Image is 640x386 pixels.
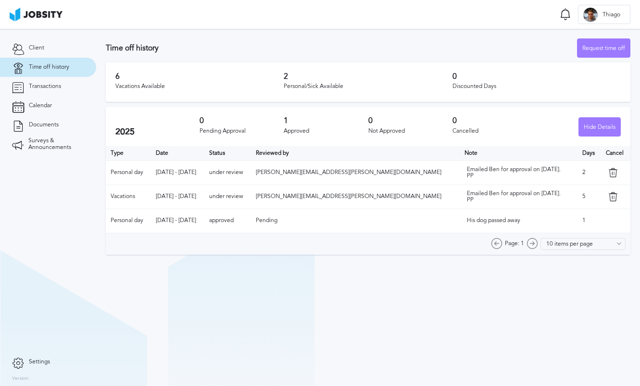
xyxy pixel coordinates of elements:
[467,190,563,204] div: Emailed Ben for approval on [DATE]. PP
[28,137,84,151] span: Surveys & Announcements
[106,209,151,233] td: Personal day
[578,117,621,137] button: Hide Details
[151,146,204,161] th: Toggle SortBy
[115,127,200,137] h2: 2025
[452,116,537,125] h3: 0
[577,161,601,185] td: 2
[151,209,204,233] td: [DATE] - [DATE]
[601,146,630,161] th: Cancel
[284,116,368,125] h3: 1
[578,5,630,24] button: TThiago
[452,83,621,90] div: Discounted Days
[204,185,251,209] td: under review
[452,128,537,135] div: Cancelled
[505,240,524,247] span: Page: 1
[284,72,452,81] h3: 2
[29,122,59,128] span: Documents
[368,116,452,125] h3: 0
[106,161,151,185] td: Personal day
[251,146,459,161] th: Toggle SortBy
[29,359,50,365] span: Settings
[577,209,601,233] td: 1
[106,146,151,161] th: Type
[10,8,63,21] img: ab4bad089aa723f57921c736e9817d99.png
[151,185,204,209] td: [DATE] - [DATE]
[204,146,251,161] th: Toggle SortBy
[151,161,204,185] td: [DATE] - [DATE]
[106,44,577,52] h3: Time off history
[460,146,578,161] th: Toggle SortBy
[200,116,284,125] h3: 0
[452,72,621,81] h3: 0
[29,83,61,90] span: Transactions
[115,72,284,81] h3: 6
[577,146,601,161] th: Days
[29,64,69,71] span: Time off history
[29,102,52,109] span: Calendar
[256,169,441,175] span: [PERSON_NAME][EMAIL_ADDRESS][PERSON_NAME][DOMAIN_NAME]
[256,217,277,224] span: Pending
[256,193,441,199] span: [PERSON_NAME][EMAIL_ADDRESS][PERSON_NAME][DOMAIN_NAME]
[579,118,620,137] div: Hide Details
[577,39,630,58] div: Request time off
[12,376,30,382] label: Version:
[467,166,563,180] div: Emailed Ben for approval on [DATE]. PP
[284,83,452,90] div: Personal/Sick Available
[204,209,251,233] td: approved
[204,161,251,185] td: under review
[583,8,598,22] div: T
[200,128,284,135] div: Pending Approval
[598,12,625,18] span: Thiago
[577,185,601,209] td: 5
[29,45,44,51] span: Client
[115,83,284,90] div: Vacations Available
[284,128,368,135] div: Approved
[368,128,452,135] div: Not Approved
[106,185,151,209] td: Vacations
[467,217,563,224] div: His dog passed away
[577,38,630,58] button: Request time off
